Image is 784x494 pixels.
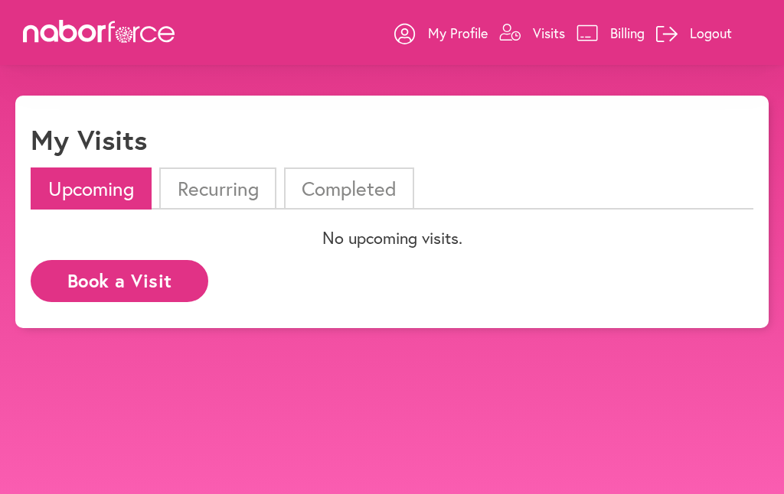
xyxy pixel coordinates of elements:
h1: My Visits [31,123,147,156]
li: Recurring [159,167,276,210]
a: Logout [656,10,732,56]
a: Book a Visit [31,271,208,286]
a: Billing [577,10,645,56]
p: My Profile [428,24,488,42]
li: Upcoming [31,167,152,210]
p: No upcoming visits. [31,228,753,248]
a: Visits [499,10,565,56]
p: Billing [610,24,645,42]
p: Logout [690,24,732,42]
a: My Profile [394,10,488,56]
li: Completed [284,167,414,210]
button: Book a Visit [31,260,208,302]
p: Visits [533,24,565,42]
